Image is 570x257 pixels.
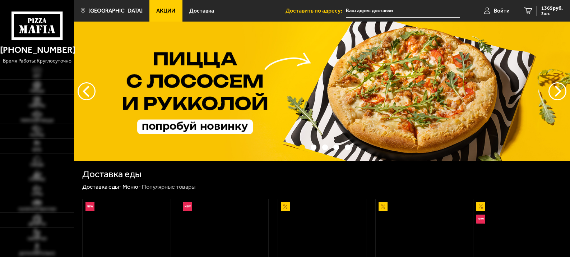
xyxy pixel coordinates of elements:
button: точки переключения [322,144,328,150]
span: Войти [494,8,510,14]
img: Новинка [476,215,485,224]
button: точки переключения [333,144,339,150]
a: Меню- [122,183,141,190]
button: точки переключения [345,144,351,150]
span: Доставка [189,8,214,14]
button: предыдущий [548,82,566,100]
img: Акционный [379,202,388,211]
img: Новинка [85,202,94,211]
input: Ваш адрес доставки [346,4,460,18]
span: [GEOGRAPHIC_DATA] [88,8,143,14]
button: точки переключения [311,144,316,150]
h1: Доставка еды [82,169,142,179]
img: Акционный [476,202,485,211]
span: Доставить по адресу: [286,8,346,14]
a: Доставка еды- [82,183,121,190]
button: точки переключения [299,144,305,150]
span: Акции [156,8,175,14]
div: Популярные товары [142,183,195,191]
img: Новинка [183,202,192,211]
button: следующий [78,82,96,100]
span: 3 шт. [541,12,563,16]
img: Акционный [281,202,290,211]
span: 1365 руб. [541,6,563,11]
